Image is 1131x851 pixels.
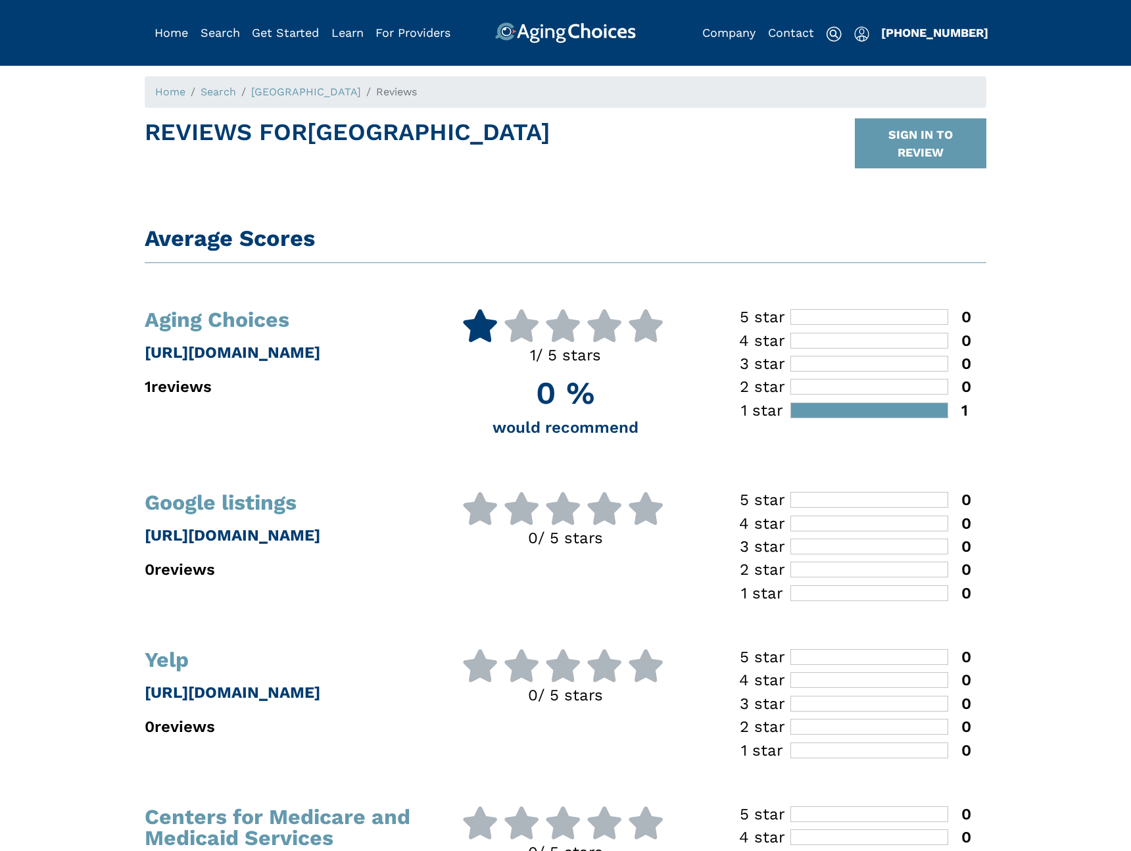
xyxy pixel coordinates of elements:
[734,356,790,372] div: 3 star
[734,719,790,735] div: 2 star
[201,26,240,39] a: Search
[734,562,790,577] div: 2 star
[948,516,971,531] div: 0
[145,309,412,330] h1: Aging Choices
[948,333,971,349] div: 0
[948,379,971,395] div: 0
[201,85,236,98] a: Search
[948,585,971,601] div: 0
[948,696,971,712] div: 0
[376,85,417,98] span: Reviews
[734,333,790,349] div: 4 star
[432,377,700,409] p: 0 %
[881,26,988,39] a: [PHONE_NUMBER]
[145,118,550,168] h1: Reviews For [GEOGRAPHIC_DATA]
[331,26,364,39] a: Learn
[734,742,790,758] div: 1 star
[768,26,814,39] a: Contact
[145,558,412,581] p: 0 reviews
[734,309,790,325] div: 5 star
[145,341,412,364] p: [URL][DOMAIN_NAME]
[432,343,700,367] p: 1 / 5 stars
[145,715,412,739] p: 0 reviews
[948,806,971,822] div: 0
[155,26,188,39] a: Home
[948,402,968,418] div: 1
[734,649,790,665] div: 5 star
[734,539,790,554] div: 3 star
[734,492,790,508] div: 5 star
[948,309,971,325] div: 0
[734,806,790,822] div: 5 star
[948,492,971,508] div: 0
[432,526,700,550] p: 0 / 5 stars
[432,683,700,707] p: 0 / 5 stars
[948,742,971,758] div: 0
[854,22,869,43] div: Popover trigger
[734,672,790,688] div: 4 star
[251,85,361,98] a: [GEOGRAPHIC_DATA]
[854,26,869,42] img: user-icon.svg
[948,719,971,735] div: 0
[826,26,842,42] img: search-icon.svg
[432,420,700,435] p: would recommend
[734,585,790,601] div: 1 star
[201,22,240,43] div: Popover trigger
[734,829,790,845] div: 4 star
[252,26,319,39] a: Get Started
[948,356,971,372] div: 0
[948,562,971,577] div: 0
[734,516,790,531] div: 4 star
[948,539,971,554] div: 0
[734,379,790,395] div: 2 star
[145,523,412,547] p: [URL][DOMAIN_NAME]
[495,22,636,43] img: AgingChoices
[155,85,185,98] a: Home
[375,26,450,39] a: For Providers
[734,696,790,712] div: 3 star
[145,375,412,399] p: 1 reviews
[145,806,412,848] h1: Centers for Medicare and Medicaid Services
[145,649,412,670] h1: Yelp
[948,829,971,845] div: 0
[702,26,756,39] a: Company
[145,76,986,108] nav: breadcrumb
[145,225,986,252] h1: Average Scores
[734,402,790,418] div: 1 star
[948,672,971,688] div: 0
[145,492,412,513] h1: Google listings
[855,118,986,168] button: SIGN IN TO REVIEW
[948,649,971,665] div: 0
[145,681,412,704] p: [URL][DOMAIN_NAME]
